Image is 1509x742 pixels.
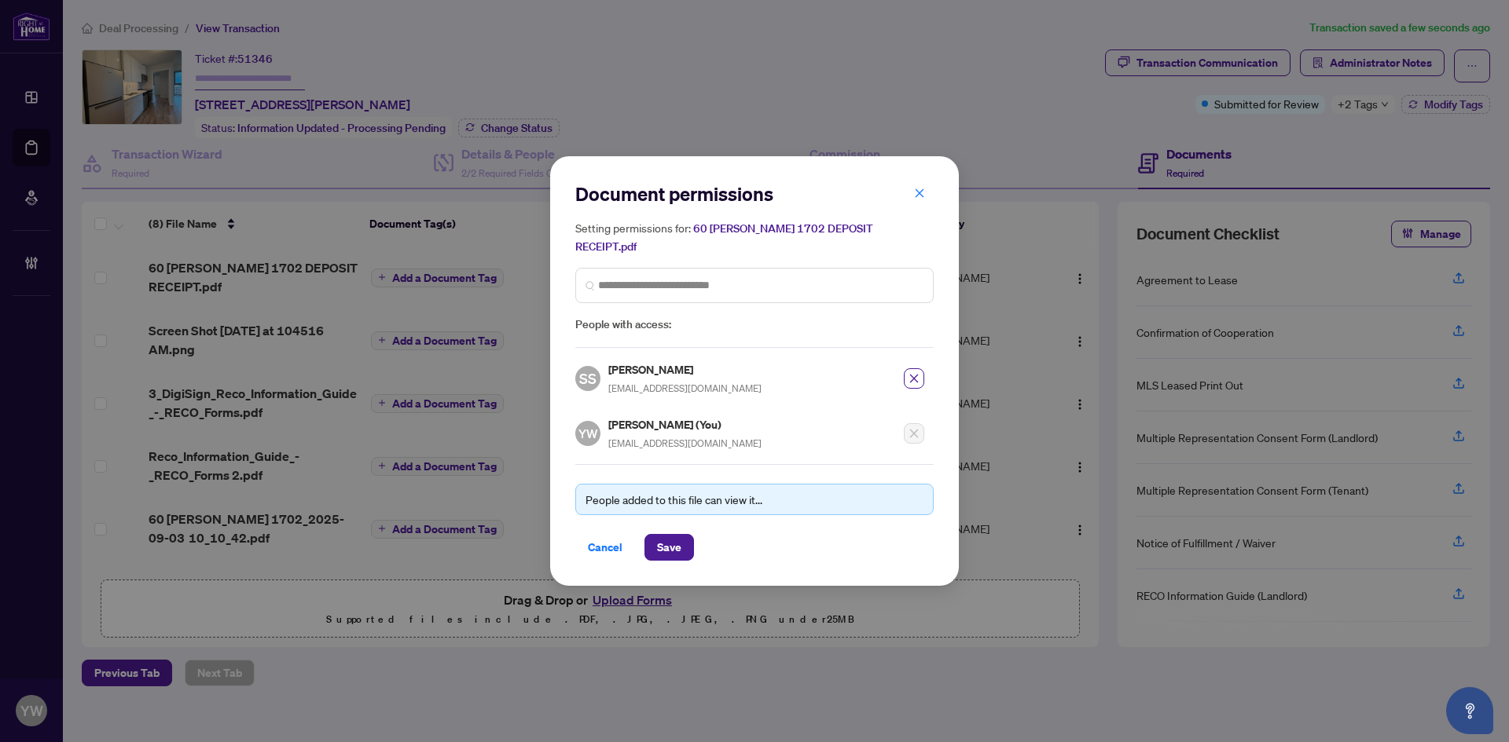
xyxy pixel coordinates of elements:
[644,534,694,561] button: Save
[575,221,873,254] span: 60 [PERSON_NAME] 1702 DEPOSIT RECEIPT.pdf
[1446,687,1493,734] button: Open asap
[608,360,762,378] h5: [PERSON_NAME]
[586,281,595,291] img: search_icon
[914,188,925,199] span: close
[909,373,920,384] span: close
[608,437,762,449] span: [EMAIL_ADDRESS][DOMAIN_NAME]
[657,535,681,560] span: Save
[575,316,934,334] span: People with access:
[575,534,635,561] button: Cancel
[579,367,597,389] span: SS
[608,382,762,394] span: [EMAIL_ADDRESS][DOMAIN_NAME]
[608,415,762,433] h5: [PERSON_NAME] (You)
[578,424,598,443] span: YW
[575,219,934,255] h5: Setting permissions for:
[588,535,622,560] span: Cancel
[575,181,934,207] h2: Document permissions
[586,491,923,508] div: People added to this file can view it...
